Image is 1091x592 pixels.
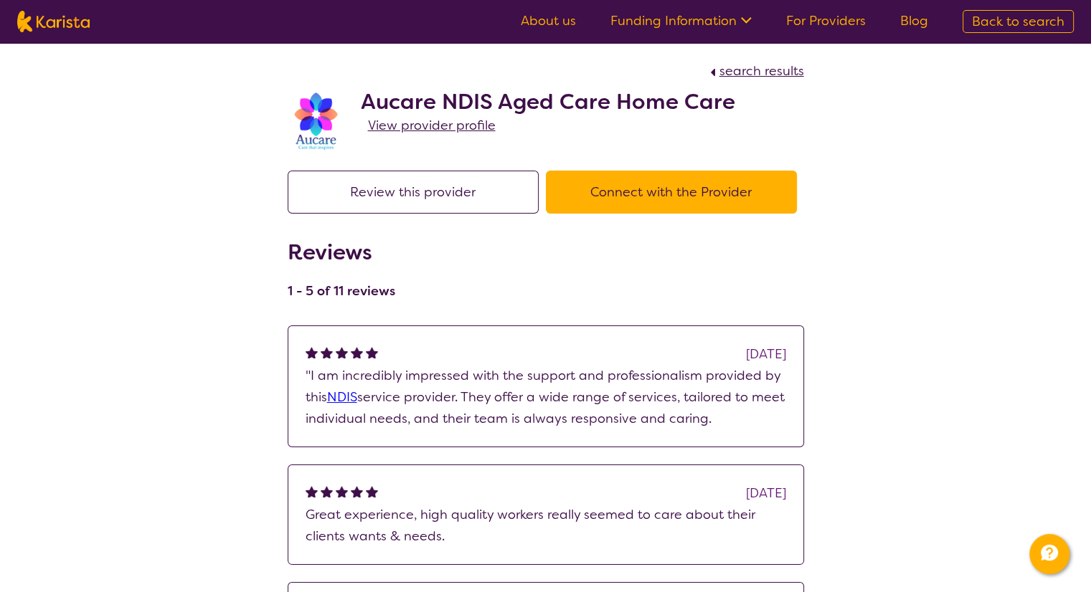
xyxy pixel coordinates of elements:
button: Review this provider [288,171,539,214]
img: fullstar [321,346,333,358]
img: fullstar [306,485,318,497]
a: View provider profile [368,115,496,136]
h4: 1 - 5 of 11 reviews [288,282,395,300]
img: fullstar [321,485,333,497]
div: [DATE] [746,482,786,504]
a: Back to search [963,10,1074,33]
img: fullstar [351,485,363,497]
a: For Providers [786,12,866,29]
p: "I am incredibly impressed with the support and professionalism provided by this service provider... [306,365,786,429]
img: fullstar [336,346,348,358]
h2: Reviews [288,239,395,265]
img: fullstar [366,346,378,358]
img: fullstar [351,346,363,358]
img: fullstar [306,346,318,358]
span: View provider profile [368,117,496,134]
h2: Aucare NDIS Aged Care Home Care [361,89,735,115]
a: Connect with the Provider [546,183,804,201]
a: search results [707,62,804,80]
a: NDIS [327,388,357,406]
a: About us [521,12,576,29]
span: search results [719,62,804,80]
button: Connect with the Provider [546,171,797,214]
a: Review this provider [288,183,546,201]
p: Great experience, high quality workers really seemed to care about their clients wants & needs. [306,504,786,547]
span: Back to search [972,13,1064,30]
img: fullstar [336,485,348,497]
img: pxtnkcyzh0s3chkr6hsj.png [288,92,345,150]
img: Karista logo [17,11,90,32]
button: Channel Menu [1029,534,1069,574]
img: fullstar [366,485,378,497]
div: [DATE] [746,343,786,365]
a: Blog [900,12,928,29]
a: Funding Information [610,12,752,29]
